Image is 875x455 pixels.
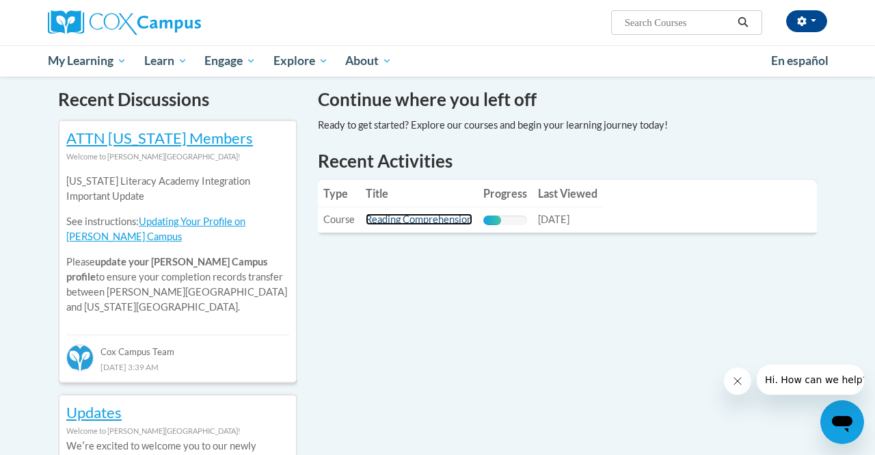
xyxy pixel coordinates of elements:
[66,149,289,164] div: Welcome to [PERSON_NAME][GEOGRAPHIC_DATA]!
[360,180,478,207] th: Title
[366,213,472,225] a: Reading Comprehension
[323,213,355,225] span: Course
[273,53,328,69] span: Explore
[8,10,111,21] span: Hi. How can we help?
[66,214,289,244] p: See instructions:
[204,53,256,69] span: Engage
[724,367,751,395] iframe: Close message
[66,216,245,242] a: Updating Your Profile on [PERSON_NAME] Campus
[66,344,94,372] img: Cox Campus Team
[318,86,817,113] h4: Continue where you left off
[66,335,289,359] div: Cox Campus Team
[771,53,829,68] span: En español
[48,10,201,35] img: Cox Campus
[318,148,817,173] h1: Recent Activities
[623,14,733,31] input: Search Courses
[135,45,196,77] a: Learn
[345,53,392,69] span: About
[66,174,289,204] p: [US_STATE] Literacy Academy Integration Important Update
[265,45,337,77] a: Explore
[48,10,294,35] a: Cox Campus
[337,45,401,77] a: About
[66,359,289,374] div: [DATE] 3:39 AM
[757,365,864,395] iframe: Message from company
[66,403,122,421] a: Updates
[38,45,837,77] div: Main menu
[762,47,837,75] a: En español
[318,180,360,207] th: Type
[66,256,267,283] b: update your [PERSON_NAME] Campus profile
[820,400,864,444] iframe: Button to launch messaging window
[786,10,827,32] button: Account Settings
[66,164,289,325] div: Please to ensure your completion records transfer between [PERSON_NAME][GEOGRAPHIC_DATA] and [US_...
[733,14,753,31] button: Search
[48,53,126,69] span: My Learning
[39,45,135,77] a: My Learning
[144,53,187,69] span: Learn
[196,45,265,77] a: Engage
[66,424,289,439] div: Welcome to [PERSON_NAME][GEOGRAPHIC_DATA]!
[58,86,297,113] h4: Recent Discussions
[66,129,253,147] a: ATTN [US_STATE] Members
[538,213,569,225] span: [DATE]
[533,180,603,207] th: Last Viewed
[478,180,533,207] th: Progress
[483,216,501,225] div: Progress, %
